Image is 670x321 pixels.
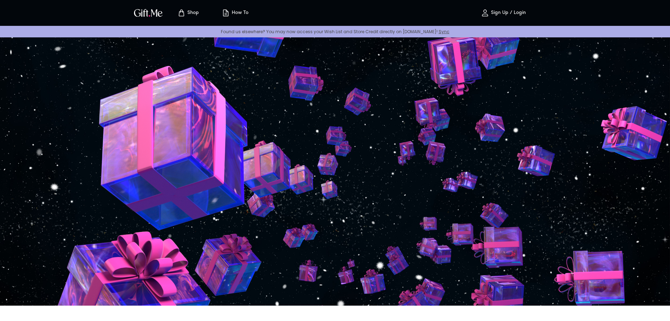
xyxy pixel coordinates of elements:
button: Store page [169,2,207,24]
button: Sign Up / Login [468,2,538,24]
p: How To [230,10,248,16]
img: how-to.svg [222,9,230,17]
button: GiftMe Logo [132,9,165,17]
img: GiftMe Logo [133,8,164,18]
p: Sign Up / Login [489,10,526,16]
p: Shop [186,10,199,16]
button: How To [216,2,254,24]
p: Found us elsewhere? You may now access your Wish List and Store Credit directly on [DOMAIN_NAME]! [6,29,664,35]
a: Sync [439,29,449,35]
